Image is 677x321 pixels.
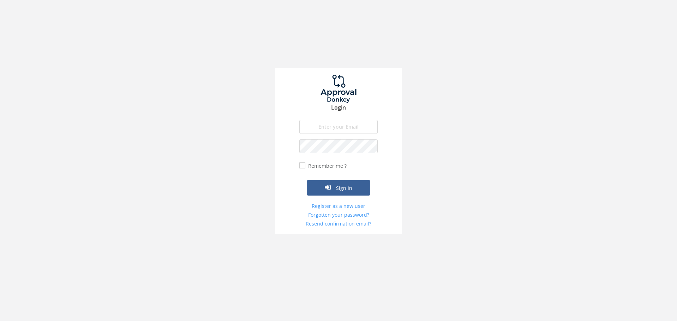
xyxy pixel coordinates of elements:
a: Resend confirmation email? [299,220,378,227]
a: Register as a new user [299,203,378,210]
button: Sign in [307,180,370,196]
label: Remember me ? [306,162,347,169]
h3: Login [275,105,402,111]
img: logo.png [312,75,365,103]
input: Enter your Email [299,120,378,134]
a: Forgotten your password? [299,211,378,218]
